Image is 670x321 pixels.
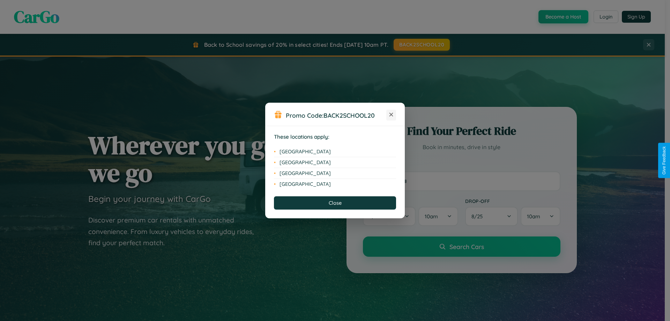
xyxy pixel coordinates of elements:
li: [GEOGRAPHIC_DATA] [274,157,396,168]
li: [GEOGRAPHIC_DATA] [274,179,396,189]
li: [GEOGRAPHIC_DATA] [274,168,396,179]
b: BACK2SCHOOL20 [323,111,375,119]
div: Give Feedback [662,146,667,175]
h3: Promo Code: [286,111,386,119]
li: [GEOGRAPHIC_DATA] [274,146,396,157]
button: Close [274,196,396,210]
strong: These locations apply: [274,133,329,140]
